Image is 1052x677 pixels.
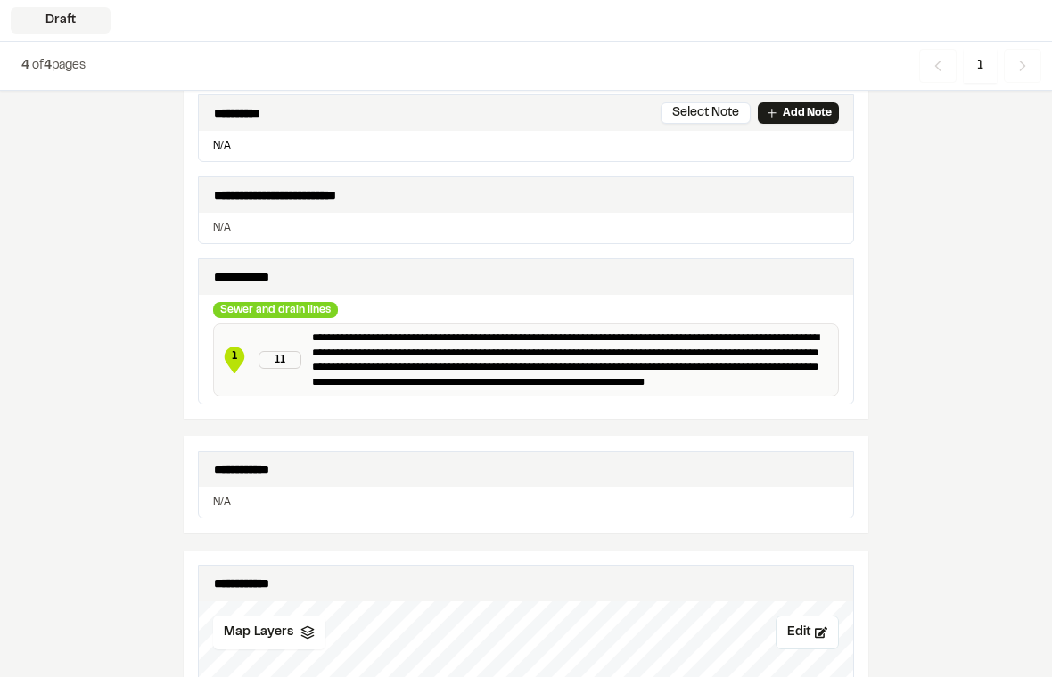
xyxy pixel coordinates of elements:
[783,105,832,121] p: Add Note
[44,61,52,71] span: 4
[776,616,839,649] button: Edit
[21,61,29,71] span: 4
[221,348,248,364] span: 1
[206,138,846,154] p: N/A
[919,49,1041,83] nav: Navigation
[213,302,338,318] div: Sewer and drain lines
[11,7,111,34] div: Draft
[224,623,293,642] span: Map Layers
[259,351,301,369] div: 11
[21,56,86,76] p: of pages
[213,494,839,510] p: N/A
[661,102,751,124] button: Select Note
[213,220,839,236] p: N/A
[964,49,997,83] span: 1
